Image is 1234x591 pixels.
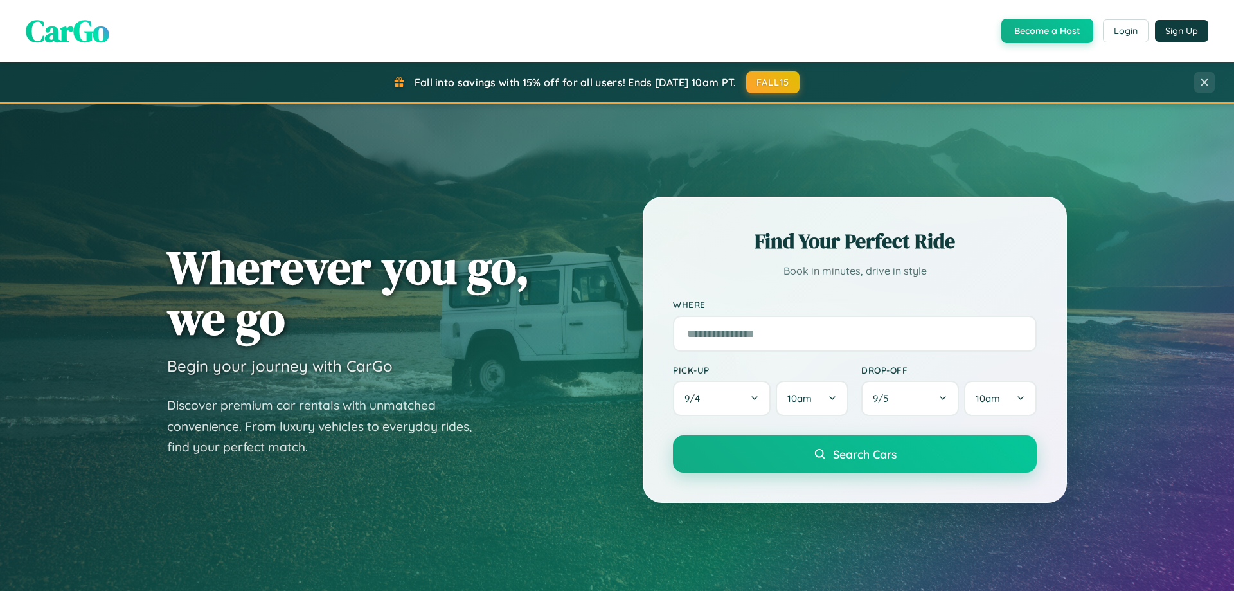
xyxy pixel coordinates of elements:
[746,71,800,93] button: FALL15
[976,392,1000,405] span: 10am
[684,392,706,405] span: 9 / 4
[1155,20,1208,42] button: Sign Up
[861,365,1037,376] label: Drop-off
[776,381,848,416] button: 10am
[861,381,959,416] button: 9/5
[167,395,488,458] p: Discover premium car rentals with unmatched convenience. From luxury vehicles to everyday rides, ...
[1103,19,1149,42] button: Login
[673,381,771,416] button: 9/4
[833,447,897,461] span: Search Cars
[167,356,393,376] h3: Begin your journey with CarGo
[673,227,1037,255] h2: Find Your Perfect Ride
[787,392,812,405] span: 10am
[673,262,1037,280] p: Book in minutes, drive in style
[415,76,737,89] span: Fall into savings with 15% off for all users! Ends [DATE] 10am PT.
[873,392,895,405] span: 9 / 5
[673,365,848,376] label: Pick-up
[964,381,1037,416] button: 10am
[673,300,1037,311] label: Where
[673,435,1037,473] button: Search Cars
[1001,19,1093,43] button: Become a Host
[167,242,530,343] h1: Wherever you go, we go
[26,10,109,52] span: CarGo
